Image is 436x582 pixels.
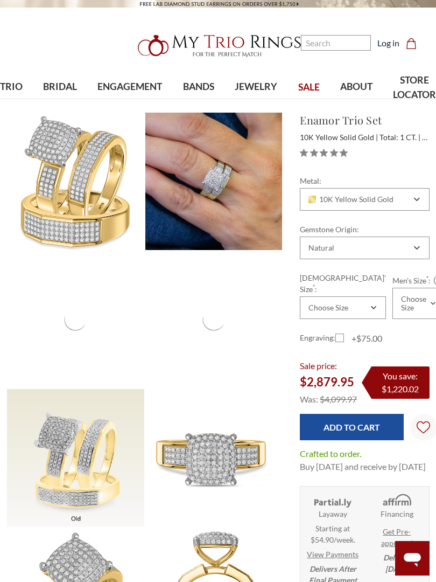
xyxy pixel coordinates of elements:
[300,296,386,319] div: Combobox
[385,564,409,573] span: [DATE]
[298,80,320,94] span: SALE
[183,80,214,94] span: BANDS
[301,35,371,51] input: Search
[300,175,430,186] label: Metal:
[330,70,383,105] a: ABOUT
[33,70,87,105] a: BRIDAL
[145,113,283,250] img: Photo of Enamor 1 ct tw. Diamond Princess Cluster Trio Set 10K Yellow Gold [BT415Y-C029]
[300,460,426,473] dd: Buy [DATE] and receive by [DATE]
[124,105,135,106] button: submenu toggle
[307,549,358,560] a: View Payments
[97,80,162,94] span: ENGAGEMENT
[300,112,430,128] h1: Enamor Trio Set
[87,70,172,105] a: ENGAGEMENT
[401,295,428,312] div: Choose Size
[320,394,357,404] span: $4,099.97
[235,80,277,94] span: JEWELRY
[382,371,419,394] span: You save: $1,220.02
[224,70,287,105] a: JEWELRY
[300,414,404,440] input: Add to Cart
[381,508,413,519] strong: Financing
[393,73,436,102] span: STORE LOCATOR
[383,552,411,574] em: Delivers
[300,394,318,404] span: Was:
[251,105,262,106] button: submenu toggle
[351,105,362,106] button: submenu toggle
[377,37,399,50] a: Log in
[132,29,304,63] img: My Trio Rings
[300,272,386,295] label: [DEMOGRAPHIC_DATA]' Size :
[300,224,430,235] label: Gemstone Origin:
[368,526,426,549] a: Get Pre-approved
[377,493,417,508] img: Affirm
[300,375,354,389] span: $2,879.95
[308,244,334,252] div: Natural
[55,105,66,106] button: submenu toggle
[300,133,378,142] span: 10K Yellow Solid Gold
[43,80,77,94] span: BRIDAL
[193,105,204,106] button: submenu toggle
[287,70,329,105] a: SALE
[340,80,372,94] span: ABOUT
[379,133,420,142] span: Total: 1 CT.
[311,523,355,545] span: Starting at $54.90/week.
[173,70,224,105] a: BANDS
[300,188,430,211] div: Combobox
[7,113,144,250] img: Photo of Enamor 1 ct tw. Diamond Princess Cluster Trio Set 10K Yellow Gold [BT415Y-C029]
[300,447,361,460] dt: Crafted to order.
[335,332,382,345] label: +$75.00
[417,387,430,468] svg: Wish Lists
[145,389,283,526] img: Photo of Enamor 1 ct tw. Diamond Princess Cluster Trio Set 10K Yellow Gold [BT415YE-C029]
[6,105,17,106] button: submenu toggle
[406,38,417,49] svg: cart.cart_preview
[406,37,423,50] a: Cart with 0 items
[319,508,347,519] strong: Layaway
[126,29,310,63] a: My Trio Rings
[300,237,430,259] div: Combobox
[308,195,393,204] span: 10K Yellow Solid Gold
[308,303,348,312] div: Choose Size
[365,487,429,581] li: Affirm
[312,493,353,508] img: Layaway
[300,361,337,371] span: Sale price:
[300,332,335,345] label: Engraving:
